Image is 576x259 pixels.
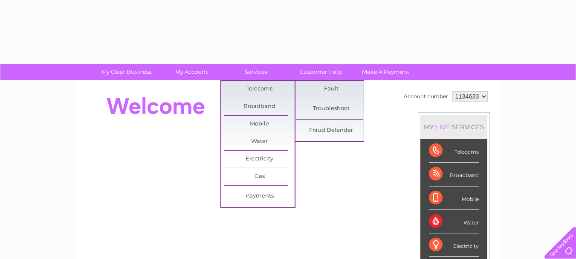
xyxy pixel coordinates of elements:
a: Mobile [224,116,295,133]
a: Telecoms [224,81,295,98]
div: Water [429,210,479,233]
a: My Clear Business [91,64,162,80]
div: MY SERVICES [420,115,487,139]
div: Broadband [429,163,479,186]
div: Mobile [429,186,479,210]
a: Electricity [224,151,295,168]
a: Fault [296,81,366,98]
a: My Account [156,64,226,80]
a: Fraud Defender [296,122,366,139]
div: LIVE [434,123,452,131]
a: Payments [224,188,295,205]
a: Services [221,64,291,80]
div: Electricity [429,233,479,257]
div: Telecoms [429,139,479,163]
a: Gas [224,168,295,185]
a: Customer Help [286,64,356,80]
a: Broadband [224,98,295,115]
a: Water [224,133,295,150]
a: Make A Payment [350,64,421,80]
a: Troubleshoot [296,100,366,117]
td: Account number [402,89,450,104]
